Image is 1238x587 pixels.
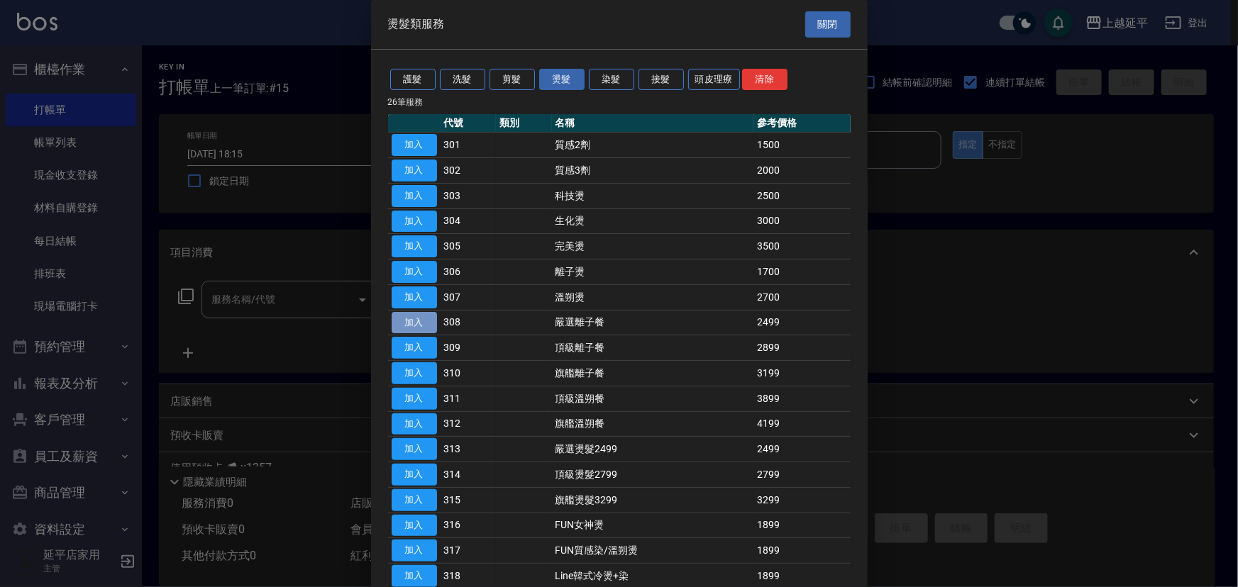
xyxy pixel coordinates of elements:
button: 頭皮理療 [688,69,741,91]
td: 3500 [753,234,850,259]
button: 加入 [392,235,437,257]
button: 加入 [392,362,437,384]
td: 301 [441,133,497,158]
td: 2500 [753,183,850,208]
td: 311 [441,386,497,411]
td: 嚴選燙髮2499 [552,437,754,462]
button: 加入 [392,337,437,359]
td: 頂級離子餐 [552,335,754,361]
td: 3299 [753,487,850,513]
td: 2000 [753,158,850,184]
td: 308 [441,310,497,335]
td: 304 [441,208,497,234]
td: 317 [441,538,497,564]
span: 燙髮類服務 [388,17,445,31]
td: 312 [441,411,497,437]
td: 頂級溫朔餐 [552,386,754,411]
td: 3199 [753,361,850,386]
td: FUN女神燙 [552,513,754,538]
td: 2499 [753,310,850,335]
button: 加入 [392,134,437,156]
td: 質感3劑 [552,158,754,184]
button: 加入 [392,413,437,435]
td: 306 [441,259,497,285]
td: 303 [441,183,497,208]
button: 剪髮 [490,69,535,91]
td: 生化燙 [552,208,754,234]
button: 加入 [392,438,437,460]
td: 3899 [753,386,850,411]
td: 2499 [753,437,850,462]
td: 307 [441,284,497,310]
td: 頂級燙髮2799 [552,462,754,488]
td: 離子燙 [552,259,754,285]
td: 2700 [753,284,850,310]
button: 清除 [742,69,787,91]
td: 完美燙 [552,234,754,259]
th: 代號 [441,114,497,133]
button: 加入 [392,489,437,511]
td: 旗艦燙髮3299 [552,487,754,513]
td: 1700 [753,259,850,285]
button: 加入 [392,565,437,587]
td: 1500 [753,133,850,158]
button: 加入 [392,515,437,537]
td: 302 [441,158,497,184]
button: 加入 [392,312,437,334]
button: 加入 [392,160,437,181]
td: 3000 [753,208,850,234]
button: 燙髮 [539,69,585,91]
td: 305 [441,234,497,259]
button: 加入 [392,464,437,486]
td: 314 [441,462,497,488]
th: 參考價格 [753,114,850,133]
th: 名稱 [552,114,754,133]
button: 加入 [392,211,437,233]
td: 310 [441,361,497,386]
td: 309 [441,335,497,361]
button: 關閉 [805,11,851,38]
td: 溫朔燙 [552,284,754,310]
td: 嚴選離子餐 [552,310,754,335]
td: 科技燙 [552,183,754,208]
td: 旗艦離子餐 [552,361,754,386]
td: 1899 [753,538,850,564]
th: 類別 [496,114,552,133]
button: 接髮 [639,69,684,91]
button: 加入 [392,388,437,410]
p: 26 筆服務 [388,96,851,108]
td: 4199 [753,411,850,437]
button: 洗髮 [440,69,485,91]
td: 1899 [753,513,850,538]
button: 加入 [392,540,437,561]
button: 護髮 [390,69,436,91]
button: 染髮 [589,69,634,91]
button: 加入 [392,261,437,283]
td: 313 [441,437,497,462]
td: 2899 [753,335,850,361]
td: 旗艦溫朔餐 [552,411,754,437]
button: 加入 [392,185,437,207]
td: 316 [441,513,497,538]
button: 加入 [392,286,437,308]
td: 2799 [753,462,850,488]
td: 315 [441,487,497,513]
td: 質感2劑 [552,133,754,158]
td: FUN質感染/溫朔燙 [552,538,754,564]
